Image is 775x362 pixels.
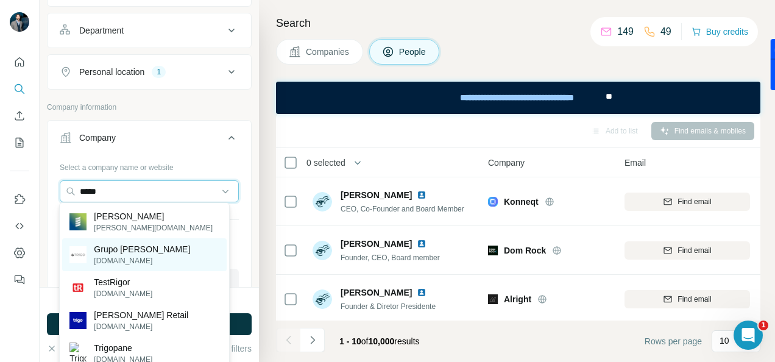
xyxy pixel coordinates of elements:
[339,336,420,346] span: results
[341,286,412,299] span: [PERSON_NAME]
[488,246,498,255] img: Logo of Dom Rock
[69,312,87,329] img: Trigo Retail
[306,46,350,58] span: Companies
[313,289,332,309] img: Avatar
[417,190,426,200] img: LinkedIn logo
[47,342,82,355] button: Clear
[488,294,498,304] img: Logo of Alright
[417,288,426,297] img: LinkedIn logo
[10,188,29,210] button: Use Surfe on LinkedIn
[678,294,711,305] span: Find email
[94,342,152,354] p: Trigopane
[341,189,412,201] span: [PERSON_NAME]
[276,82,760,114] iframe: Banner
[417,239,426,249] img: LinkedIn logo
[47,313,252,335] button: Run search
[759,321,768,330] span: 1
[10,269,29,291] button: Feedback
[678,196,711,207] span: Find email
[341,238,412,250] span: [PERSON_NAME]
[306,157,345,169] span: 0 selected
[69,246,87,263] img: Grupo Trigo
[504,196,539,208] span: Konneqt
[10,51,29,73] button: Quick start
[10,78,29,100] button: Search
[341,205,464,213] span: CEO, Co-Founder and Board Member
[692,23,748,40] button: Buy credits
[94,276,152,288] p: TestRigor
[79,132,116,144] div: Company
[625,290,750,308] button: Find email
[734,321,763,350] iframe: Intercom live chat
[504,244,546,257] span: Dom Rock
[94,255,190,266] p: [DOMAIN_NAME]
[678,245,711,256] span: Find email
[79,66,144,78] div: Personal location
[79,24,124,37] div: Department
[94,288,152,299] p: [DOMAIN_NAME]
[617,24,634,39] p: 149
[625,193,750,211] button: Find email
[300,328,325,352] button: Navigate to next page
[341,302,436,311] span: Founder & Diretor Presidente
[94,243,190,255] p: Grupo [PERSON_NAME]
[10,242,29,264] button: Dashboard
[94,321,188,332] p: [DOMAIN_NAME]
[341,254,440,262] span: Founder, CEO, Board member
[60,157,239,173] div: Select a company name or website
[152,66,166,77] div: 1
[10,132,29,154] button: My lists
[488,157,525,169] span: Company
[47,102,252,113] p: Company information
[48,123,251,157] button: Company
[48,16,251,45] button: Department
[94,309,188,321] p: [PERSON_NAME] Retail
[313,192,332,211] img: Avatar
[276,15,760,32] h4: Search
[10,105,29,127] button: Enrich CSV
[720,335,729,347] p: 10
[10,215,29,237] button: Use Surfe API
[645,335,702,347] span: Rows per page
[369,336,395,346] span: 10,000
[94,210,213,222] p: [PERSON_NAME]
[48,57,251,87] button: Personal location1
[313,241,332,260] img: Avatar
[10,12,29,32] img: Avatar
[361,336,369,346] span: of
[94,222,213,233] p: [PERSON_NAME][DOMAIN_NAME]
[625,241,750,260] button: Find email
[660,24,671,39] p: 49
[625,157,646,169] span: Email
[69,279,87,296] img: TestRigor
[339,336,361,346] span: 1 - 10
[399,46,427,58] span: People
[504,293,531,305] span: Alright
[69,213,87,230] img: Trigo
[488,197,498,207] img: Logo of Konneqt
